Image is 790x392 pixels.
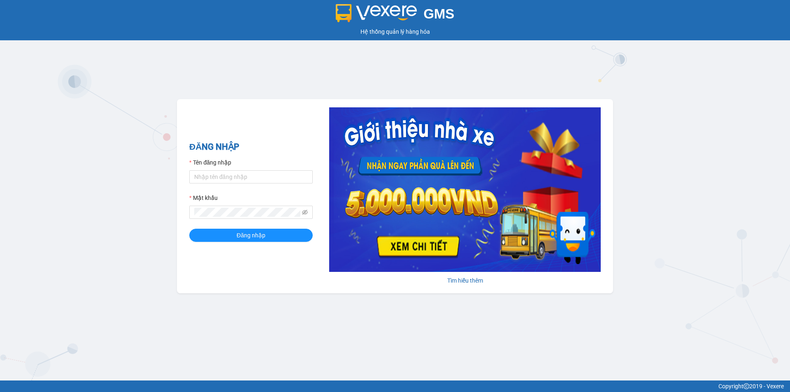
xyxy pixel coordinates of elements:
input: Mật khẩu [194,208,300,217]
button: Đăng nhập [189,229,313,242]
span: Đăng nhập [237,231,265,240]
img: logo 2 [336,4,417,22]
img: banner-0 [329,107,601,272]
a: GMS [336,12,455,19]
input: Tên đăng nhập [189,170,313,183]
span: copyright [744,383,749,389]
div: Hệ thống quản lý hàng hóa [2,27,788,36]
label: Mật khẩu [189,193,218,202]
h2: ĐĂNG NHẬP [189,140,313,154]
div: Copyright 2019 - Vexere [6,382,784,391]
div: Tìm hiểu thêm [329,276,601,285]
span: eye-invisible [302,209,308,215]
label: Tên đăng nhập [189,158,231,167]
span: GMS [423,6,454,21]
